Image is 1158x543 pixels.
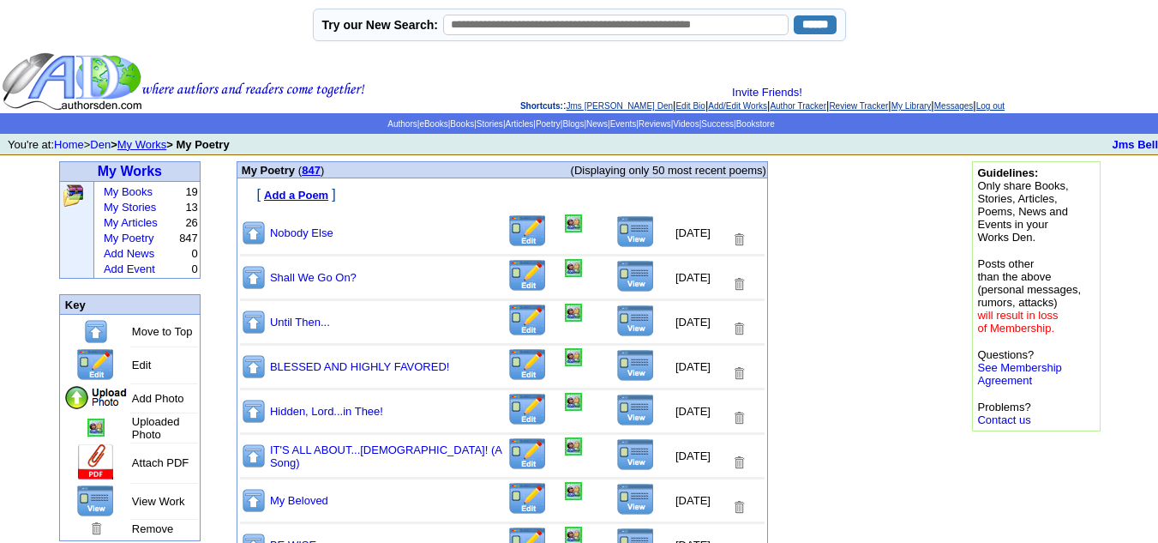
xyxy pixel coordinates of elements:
a: Nobody Else [270,226,333,239]
img: Move to top [241,398,267,425]
font: Remove [132,522,173,535]
a: Authors [387,119,417,129]
img: Edit this Title [75,348,116,382]
div: : | | | | | | | [369,86,1156,112]
a: Stories [477,119,503,129]
font: [DATE] [675,494,711,507]
img: Move to top [241,353,267,380]
font: Edit [132,359,151,371]
img: View this Title [616,438,655,471]
font: will result in loss of Membership. [977,309,1058,335]
a: Jms Bell [1113,138,1158,151]
a: Reviews [639,119,671,129]
a: Messages [934,101,974,111]
img: Move to top [241,487,267,514]
img: Move to top [241,443,267,469]
img: Add/Remove Photo [565,348,582,366]
a: Until Then... [270,316,330,329]
font: 26 [185,216,197,229]
img: Move to top [241,264,267,291]
img: Edit this Title [507,482,548,516]
a: Contact us [977,413,1030,426]
font: Uploaded Photo [132,415,180,441]
span: ) [321,164,324,177]
img: Removes this Title [731,499,747,516]
img: Removes this Title [731,365,747,382]
span: ( [298,164,302,177]
a: Invite Friends! [732,86,802,99]
font: Add Photo [132,392,184,405]
font: [DATE] [675,449,711,462]
font: [DATE] [675,316,711,329]
img: Add/Remove Photo [565,393,582,411]
img: Edit this Title [507,437,548,471]
font: [ [257,187,261,202]
a: Poetry [536,119,561,129]
a: Shall We Go On? [270,271,357,284]
a: eBooks [419,119,447,129]
font: (Displaying only 50 most recent poems) [571,164,766,177]
font: 13 [185,201,197,214]
font: 0 [192,247,198,260]
label: Try our New Search: [322,18,438,32]
a: My Stories [104,201,156,214]
a: My Works [98,164,162,178]
a: Books [450,119,474,129]
font: Posts other than the above (personal messages, rumors, attacks) [977,257,1081,335]
img: Move to top [241,220,267,246]
font: My Poetry [242,164,295,177]
font: ] [332,187,335,202]
font: [DATE] [675,226,711,239]
a: Articles [505,119,533,129]
img: Edit this Title [507,304,548,337]
img: View this Title [616,483,655,516]
font: Add a Poem [264,189,328,202]
b: > My Poetry [166,138,229,151]
img: View this Title [616,215,655,248]
a: My Beloved [270,494,328,507]
img: Add/Remove Photo [87,419,105,437]
img: Add/Remove Photo [565,482,582,500]
a: Videos [673,119,699,129]
img: Edit this Title [507,393,548,426]
img: Add/Remove Photo [565,214,582,232]
a: Blogs [562,119,584,129]
a: Add a Poem [264,187,328,202]
a: Edit Bio [675,101,705,111]
font: 19 [185,185,197,198]
img: Removes this Title [731,321,747,337]
a: Log out [976,101,1005,111]
img: Add Photo [63,385,129,411]
a: My Articles [104,216,158,229]
img: View this Title [616,394,655,426]
span: Shortcuts: [520,101,563,111]
img: Removes this Title [731,276,747,293]
a: Review Tracker [829,101,888,111]
img: Removes this Title [731,410,747,426]
b: Guidelines: [977,166,1038,179]
img: Add/Remove Photo [565,304,582,322]
img: Edit this Title [507,214,548,248]
a: Den [90,138,111,151]
img: Add/Remove Photo [565,259,582,277]
b: > [111,138,117,151]
img: Add/Remove Photo [565,437,582,456]
a: See Membership Agreement [977,361,1061,387]
font: You're at: > [8,138,230,151]
a: Add Event [104,262,155,275]
font: [DATE] [675,360,711,373]
a: Events [610,119,637,129]
a: Add News [104,247,154,260]
a: My Poetry [104,232,154,244]
img: Edit this Title [507,259,548,293]
img: Remove this Page [88,521,104,537]
img: Add Attachment [76,444,116,481]
img: Move to top [241,309,267,335]
img: Click to add, upload, edit and remove all your books, stories, articles and poems. [62,184,85,208]
img: Removes this Title [731,455,747,471]
a: Bookstore [736,119,775,129]
font: 847 [179,232,198,244]
img: View this Title [616,349,655,382]
font: Attach PDF [132,456,189,469]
